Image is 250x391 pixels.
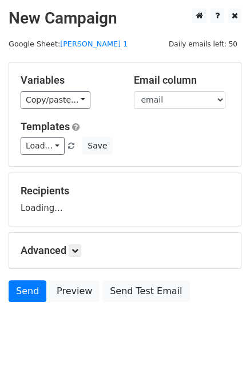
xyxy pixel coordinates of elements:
h5: Variables [21,74,117,87]
h5: Recipients [21,185,229,197]
span: Daily emails left: 50 [165,38,241,50]
div: Loading... [21,185,229,214]
a: [PERSON_NAME] 1 [60,40,128,48]
a: Templates [21,120,70,132]
button: Save [82,137,112,155]
a: Daily emails left: 50 [165,40,241,48]
h5: Advanced [21,244,229,257]
a: Send [9,280,46,302]
a: Copy/paste... [21,91,90,109]
h5: Email column [134,74,230,87]
a: Preview [49,280,100,302]
small: Google Sheet: [9,40,128,48]
h2: New Campaign [9,9,241,28]
a: Send Test Email [102,280,189,302]
a: Load... [21,137,65,155]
